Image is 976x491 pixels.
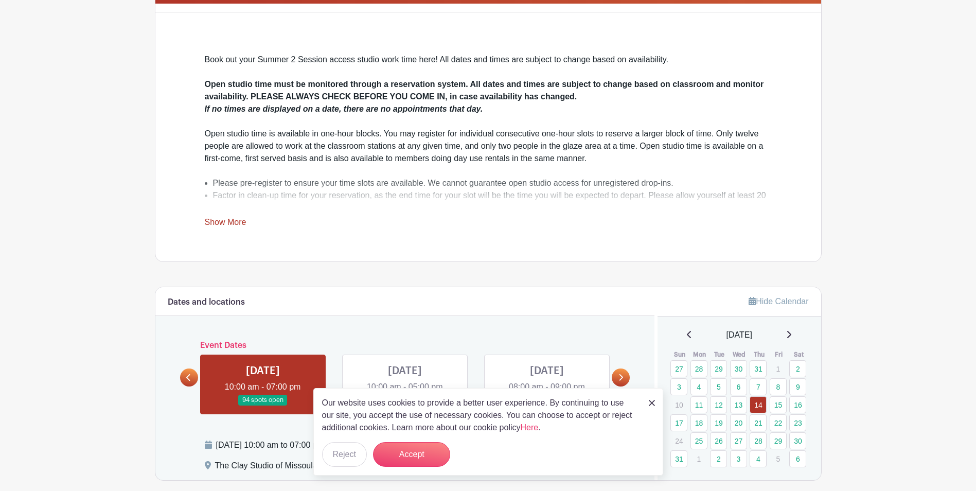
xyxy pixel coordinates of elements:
[670,349,690,360] th: Sun
[215,460,468,476] div: The Clay Studio of Missoula, Main Classroom, [STREET_ADDRESS]
[770,432,787,449] a: 29
[710,432,727,449] a: 26
[670,450,687,467] a: 31
[205,128,772,165] div: Open studio time is available in one-hour blocks. You may register for individual consecutive one...
[213,189,772,214] li: Factor in clean-up time for your reservation, as the end time for your slot will be the time you ...
[726,329,752,341] span: [DATE]
[690,349,710,360] th: Mon
[770,396,787,413] a: 15
[730,378,747,395] a: 6
[690,432,707,449] a: 25
[373,442,450,467] button: Accept
[670,397,687,413] p: 10
[649,400,655,406] img: close_button-5f87c8562297e5c2d7936805f587ecaba9071eb48480494691a3f1689db116b3.svg
[710,378,727,395] a: 5
[730,349,750,360] th: Wed
[670,378,687,395] a: 3
[750,360,767,377] a: 31
[789,378,806,395] a: 9
[198,341,612,350] h6: Event Dates
[789,414,806,431] a: 23
[710,396,727,413] a: 12
[749,297,808,306] a: Hide Calendar
[710,360,727,377] a: 29
[770,361,787,377] p: 1
[690,414,707,431] a: 18
[789,360,806,377] a: 2
[770,414,787,431] a: 22
[769,349,789,360] th: Fri
[521,423,539,432] a: Here
[710,414,727,431] a: 19
[690,378,707,395] a: 4
[770,451,787,467] p: 5
[670,433,687,449] p: 24
[789,450,806,467] a: 6
[690,360,707,377] a: 28
[670,360,687,377] a: 27
[205,218,246,231] a: Show More
[730,432,747,449] a: 27
[750,378,767,395] a: 7
[322,397,638,434] p: Our website uses cookies to provide a better user experience. By continuing to use our site, you ...
[690,451,707,467] p: 1
[789,396,806,413] a: 16
[750,396,767,413] a: 14
[749,349,769,360] th: Thu
[730,450,747,467] a: 3
[216,439,573,451] div: [DATE] 10:00 am to 07:00 pm
[789,432,806,449] a: 30
[205,54,772,78] div: Book out your Summer 2 Session access studio work time here! All dates and times are subject to c...
[205,104,483,113] em: If no times are displayed on a date, there are no appointments that day.
[709,349,730,360] th: Tue
[730,414,747,431] a: 20
[789,349,809,360] th: Sat
[730,396,747,413] a: 13
[730,360,747,377] a: 30
[690,396,707,413] a: 11
[750,414,767,431] a: 21
[205,80,764,101] strong: Open studio time must be monitored through a reservation system. All dates and times are subject ...
[168,297,245,307] h6: Dates and locations
[750,450,767,467] a: 4
[322,442,367,467] button: Reject
[670,414,687,431] a: 17
[710,450,727,467] a: 2
[750,432,767,449] a: 28
[213,177,772,189] li: Please pre-register to ensure your time slots are available. We cannot guarantee open studio acce...
[770,378,787,395] a: 8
